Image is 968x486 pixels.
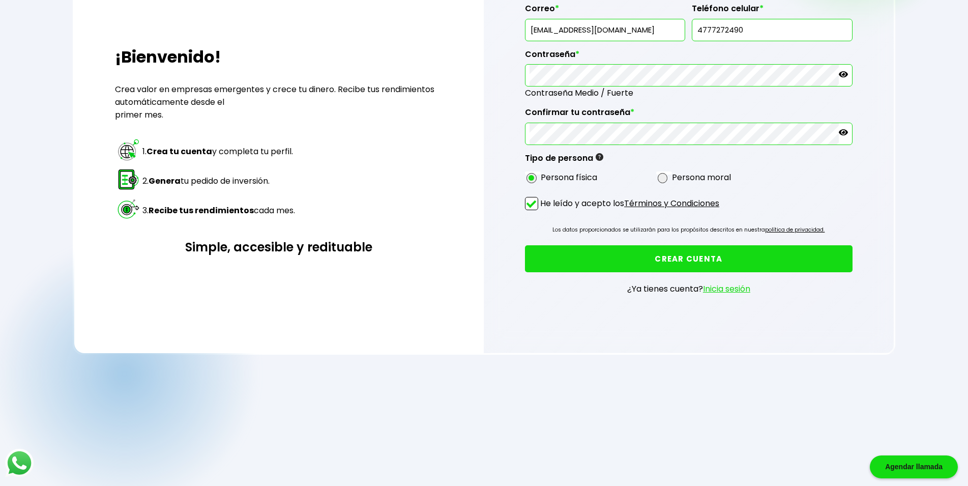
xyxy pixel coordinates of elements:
[146,146,212,157] strong: Crea tu cuenta
[525,153,603,168] label: Tipo de persona
[703,283,750,295] a: Inicia sesión
[142,137,296,166] td: 1. y completa tu perfil.
[692,4,852,19] label: Teléfono celular
[525,4,685,19] label: Correo
[115,45,443,69] h2: ¡Bienvenido!
[116,197,140,221] img: paso 3
[5,449,34,477] img: logos_whatsapp-icon.242b2217.svg
[627,282,750,295] p: ¿Ya tienes cuenta?
[116,138,140,162] img: paso 1
[540,197,719,210] p: He leído y acepto los
[870,455,958,478] div: Agendar llamada
[149,175,181,187] strong: Genera
[596,153,603,161] img: gfR76cHglkPwleuBLjWdxeZVvX9Wp6JBDmjRYY8JYDQn16A2ICN00zLTgIroGa6qie5tIuWH7V3AapTKqzv+oMZsGfMUqL5JM...
[525,49,853,65] label: Contraseña
[672,171,731,184] label: Persona moral
[149,205,254,216] strong: Recibe tus rendimientos
[525,107,853,123] label: Confirmar tu contraseña
[552,225,825,235] p: Los datos proporcionados se utilizarán para los propósitos descritos en nuestra
[115,83,443,121] p: Crea valor en empresas emergentes y crece tu dinero. Recibe tus rendimientos automáticamente desd...
[530,19,681,41] input: inversionista@gmail.com
[115,238,443,256] h3: Simple, accesible y redituable
[765,226,825,234] a: política de privacidad.
[116,167,140,191] img: paso 2
[624,197,719,209] a: Términos y Condiciones
[525,245,853,272] button: CREAR CUENTA
[541,171,597,184] label: Persona física
[142,167,296,195] td: 2. tu pedido de inversión.
[142,196,296,225] td: 3. cada mes.
[525,87,853,99] span: Contraseña Medio / Fuerte
[696,19,847,41] input: 10 dígitos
